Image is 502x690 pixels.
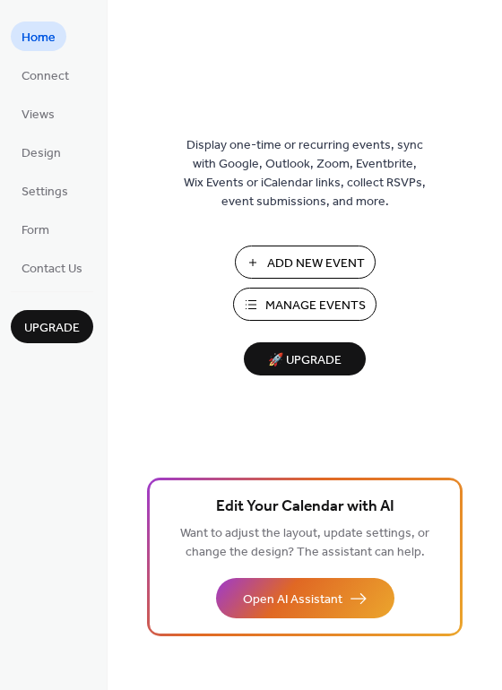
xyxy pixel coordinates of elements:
[11,99,65,128] a: Views
[11,22,66,51] a: Home
[235,246,376,279] button: Add New Event
[22,260,82,279] span: Contact Us
[22,144,61,163] span: Design
[24,319,80,338] span: Upgrade
[11,137,72,167] a: Design
[180,522,429,565] span: Want to adjust the layout, update settings, or change the design? The assistant can help.
[255,349,355,373] span: 🚀 Upgrade
[244,342,366,375] button: 🚀 Upgrade
[243,591,342,609] span: Open AI Assistant
[11,60,80,90] a: Connect
[11,310,93,343] button: Upgrade
[11,176,79,205] a: Settings
[11,253,93,282] a: Contact Us
[265,297,366,315] span: Manage Events
[22,221,49,240] span: Form
[233,288,376,321] button: Manage Events
[22,67,69,86] span: Connect
[22,183,68,202] span: Settings
[216,495,394,520] span: Edit Your Calendar with AI
[22,29,56,47] span: Home
[184,136,426,211] span: Display one-time or recurring events, sync with Google, Outlook, Zoom, Eventbrite, Wix Events or ...
[267,254,365,273] span: Add New Event
[216,578,394,618] button: Open AI Assistant
[22,106,55,125] span: Views
[11,214,60,244] a: Form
